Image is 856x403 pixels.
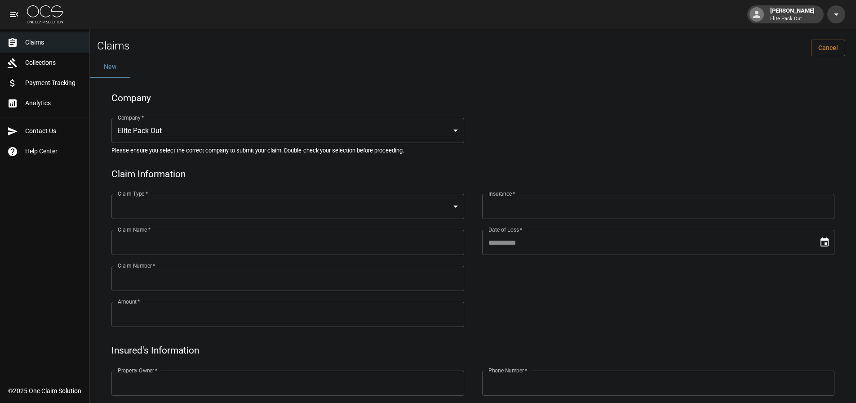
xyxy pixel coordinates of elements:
[111,118,464,143] div: Elite Pack Out
[488,190,515,197] label: Insurance
[90,56,856,78] div: dynamic tabs
[111,147,834,154] h5: Please ensure you select the correct company to submit your claim. Double-check your selection be...
[25,38,82,47] span: Claims
[118,262,155,269] label: Claim Number
[811,40,845,56] a: Cancel
[816,233,834,251] button: Choose date
[25,58,82,67] span: Collections
[5,5,23,23] button: open drawer
[25,99,82,108] span: Analytics
[770,15,815,23] p: Elite Pack Out
[767,6,818,22] div: [PERSON_NAME]
[118,114,144,121] label: Company
[25,147,82,156] span: Help Center
[8,386,81,395] div: © 2025 One Claim Solution
[27,5,63,23] img: ocs-logo-white-transparent.png
[488,367,527,374] label: Phone Number
[25,126,82,136] span: Contact Us
[118,367,158,374] label: Property Owner
[488,226,522,233] label: Date of Loss
[90,56,130,78] button: New
[25,78,82,88] span: Payment Tracking
[118,298,140,305] label: Amount
[118,226,151,233] label: Claim Name
[97,40,129,53] h2: Claims
[118,190,148,197] label: Claim Type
